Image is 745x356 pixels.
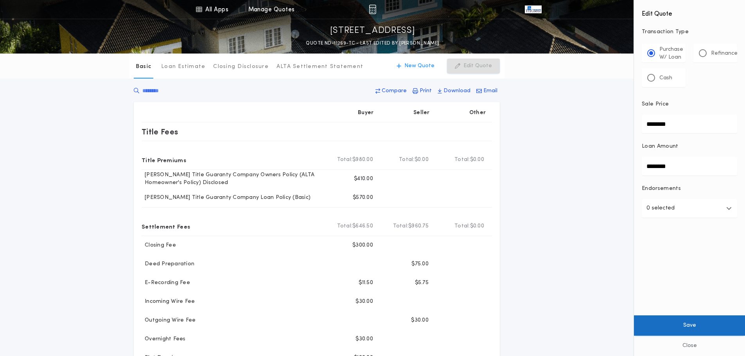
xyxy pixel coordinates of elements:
[369,5,376,14] img: img
[399,156,415,164] b: Total:
[359,279,373,287] p: $11.50
[463,62,492,70] p: Edit Quote
[213,63,269,71] p: Closing Disclosure
[404,62,434,70] p: New Quote
[352,222,373,230] span: $646.50
[454,222,470,230] b: Total:
[454,156,470,164] b: Total:
[415,279,429,287] p: $5.75
[469,109,486,117] p: Other
[353,194,373,202] p: $570.00
[142,298,195,306] p: Incoming Wire Fee
[142,171,324,187] p: [PERSON_NAME] Title Guaranty Company Owners Policy (ALTA Homeowner's Policy) Disclosed
[355,298,373,306] p: $30.00
[352,242,373,249] p: $300.00
[337,156,353,164] b: Total:
[393,222,409,230] b: Total:
[136,63,151,71] p: Basic
[659,46,683,61] p: Purchase W/ Loan
[337,222,353,230] b: Total:
[330,25,415,37] p: [STREET_ADDRESS]
[642,143,679,150] p: Loan Amount
[354,175,373,183] p: $410.00
[470,156,484,164] span: $0.00
[306,39,439,47] p: QUOTE ND-11259-TC - LAST EDITED BY [PERSON_NAME]
[142,335,186,343] p: Overnight Fees
[142,220,190,233] p: Settlement Fees
[447,59,500,73] button: Edit Quote
[142,260,194,268] p: Deed Preparation
[389,59,442,73] button: New Quote
[352,156,373,164] span: $980.00
[420,87,432,95] p: Print
[711,50,738,57] p: Refinance
[642,100,669,108] p: Sale Price
[525,5,541,13] img: vs-icon
[411,317,429,324] p: $30.00
[646,204,675,213] p: 0 selected
[142,125,178,138] p: Title Fees
[410,84,434,98] button: Print
[470,222,484,230] span: $0.00
[142,317,196,324] p: Outgoing Wire Fee
[373,84,409,98] button: Compare
[415,156,429,164] span: $0.00
[483,87,497,95] p: Email
[411,260,429,268] p: $75.00
[408,222,429,230] span: $960.75
[142,194,311,202] p: [PERSON_NAME] Title Guaranty Company Loan Policy (Basic)
[634,336,745,356] button: Close
[634,315,745,336] button: Save
[413,109,430,117] p: Seller
[642,28,737,36] p: Transaction Type
[642,157,737,175] input: Loan Amount
[642,199,737,218] button: 0 selected
[142,279,190,287] p: E-Recording Fee
[642,185,737,193] p: Endorsements
[443,87,470,95] p: Download
[642,114,737,133] input: Sale Price
[642,5,737,19] h4: Edit Quote
[276,63,363,71] p: ALTA Settlement Statement
[142,154,186,166] p: Title Premiums
[435,84,473,98] button: Download
[142,242,176,249] p: Closing Fee
[474,84,500,98] button: Email
[355,335,373,343] p: $30.00
[659,74,672,82] p: Cash
[161,63,205,71] p: Loan Estimate
[358,109,373,117] p: Buyer
[382,87,407,95] p: Compare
